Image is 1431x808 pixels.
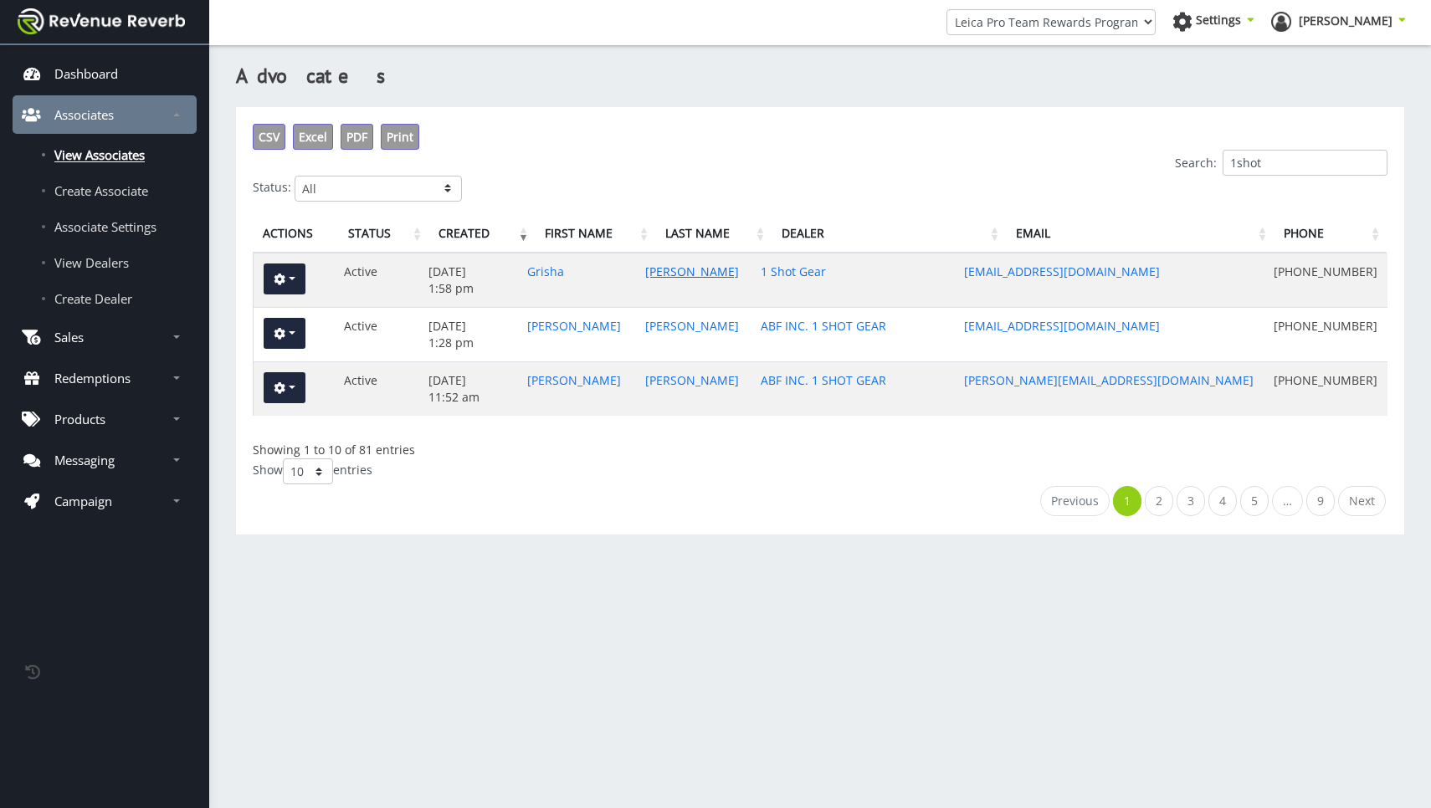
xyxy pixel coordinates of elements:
[1264,307,1387,361] td: [PHONE_NUMBER]
[1264,253,1387,307] td: [PHONE_NUMBER]
[1208,486,1237,516] a: 4
[236,62,1404,90] h3: Advocates
[527,318,621,334] a: [PERSON_NAME]
[253,458,372,484] label: Show entries
[13,210,197,243] a: Associate Settings
[1177,486,1205,516] a: 3
[338,215,428,253] th: Status: activate to sort column ascending
[54,146,145,163] span: View Associates
[655,215,772,253] th: Last&nbsp;Name: activate to sort column ascending
[253,215,338,253] th: Actions
[54,370,131,386] p: Redemptions
[1223,150,1387,176] input: Search:
[54,254,129,271] span: View Dealers
[54,218,156,235] span: Associate Settings
[1113,486,1141,516] a: 1
[13,174,197,207] a: Create Associate
[964,263,1160,279] a: [EMAIL_ADDRESS][DOMAIN_NAME]
[54,106,114,123] p: Associates
[341,124,373,150] button: PDF
[645,372,739,388] a: [PERSON_NAME]
[54,182,148,199] span: Create Associate
[54,411,105,427] p: Products
[253,124,285,150] button: CSV
[253,179,291,195] label: Status:
[964,318,1160,334] a: [EMAIL_ADDRESS][DOMAIN_NAME]
[346,129,367,145] span: PDF
[299,129,327,145] span: Excel
[964,372,1254,388] a: [PERSON_NAME][EMAIL_ADDRESS][DOMAIN_NAME]
[13,400,197,438] a: Products
[13,95,197,134] a: Associates
[1274,215,1387,253] th: Phone: activate to sort column ascending
[54,65,118,82] p: Dashboard
[253,432,1387,459] div: Showing 1 to 10 of 81 entries
[13,482,197,520] a: Campaign
[334,307,418,361] td: Active
[645,318,739,334] a: [PERSON_NAME]
[54,290,132,307] span: Create Dealer
[54,452,115,468] p: Messaging
[428,215,536,253] th: Created: activate to sort column ascending
[1175,150,1387,176] label: Search:
[1196,12,1241,28] span: Settings
[645,263,739,279] a: [PERSON_NAME]
[381,124,419,150] button: Print
[1145,486,1173,516] a: 2
[418,361,517,416] td: [DATE] 11:52 am
[1338,486,1386,516] a: Next
[761,263,826,279] a: 1 Shot Gear
[1306,486,1335,516] a: 9
[761,372,886,388] a: ABF INC. 1 SHOT GEAR
[18,8,185,34] img: navbar brand
[418,307,517,361] td: [DATE] 1:28 pm
[1172,12,1254,37] a: Settings
[13,282,197,315] a: Create Dealer
[54,329,84,345] p: Sales
[13,359,197,397] a: Redemptions
[1006,215,1274,253] th: Email: activate to sort column ascending
[387,129,413,145] span: Print
[418,253,517,307] td: [DATE] 1:58 pm
[1271,12,1406,37] a: [PERSON_NAME]
[772,215,1006,253] th: Dealer: activate to sort column ascending
[1299,13,1393,28] span: [PERSON_NAME]
[283,458,333,484] select: Showentries
[1240,486,1269,516] a: 5
[13,246,197,279] a: View Dealers
[13,441,197,479] a: Messaging
[259,129,280,145] span: CSV
[527,263,564,279] a: Grisha
[13,318,197,356] a: Sales
[1271,12,1291,32] img: ph-profile.png
[13,54,197,93] a: Dashboard
[334,253,418,307] td: Active
[334,361,418,416] td: Active
[1264,361,1387,416] td: [PHONE_NUMBER]
[761,318,886,334] a: ABF INC. 1 SHOT GEAR
[13,138,197,171] a: View Associates
[54,493,112,509] p: Campaign
[293,124,333,150] button: Excel
[527,372,621,388] a: [PERSON_NAME]
[535,215,655,253] th: First&nbsp;Name: activate to sort column ascending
